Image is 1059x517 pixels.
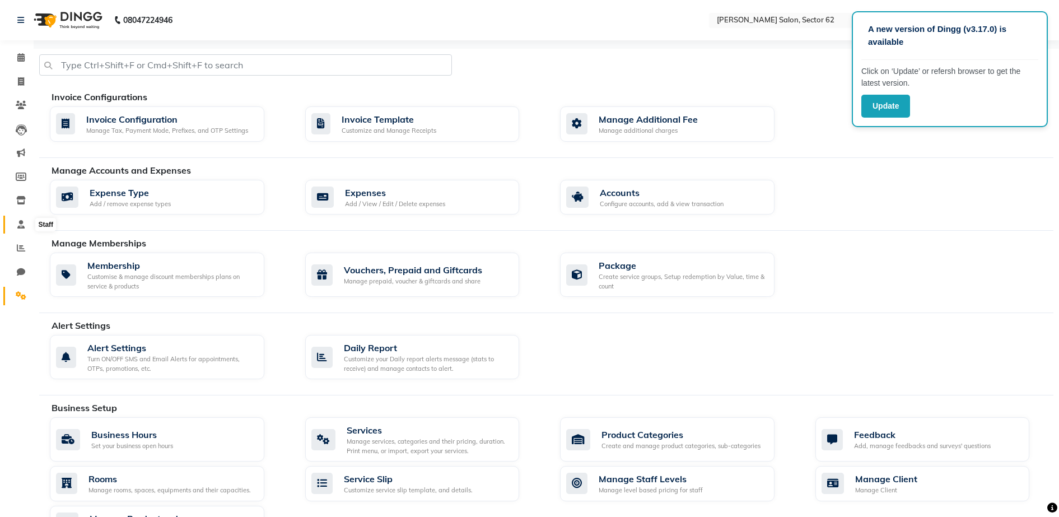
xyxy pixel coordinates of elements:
div: Manage Staff Levels [599,472,703,486]
div: Manage Tax, Payment Mode, Prefixes, and OTP Settings [86,126,248,136]
b: 08047224946 [123,4,172,36]
div: Staff [35,218,56,231]
a: Manage Additional FeeManage additional charges [560,106,799,142]
a: PackageCreate service groups, Setup redemption by Value, time & count [560,253,799,297]
div: Manage services, categories and their pricing, duration. Print menu, or import, export your servi... [347,437,511,455]
a: Daily ReportCustomize your Daily report alerts message (stats to receive) and manage contacts to ... [305,335,544,379]
div: Package [599,259,766,272]
div: Customize service slip template, and details. [344,486,473,495]
div: Product Categories [601,428,761,441]
div: Rooms [88,472,251,486]
img: logo [29,4,105,36]
div: Invoice Configuration [86,113,248,126]
a: Business HoursSet your business open hours [50,417,288,462]
a: Alert SettingsTurn ON/OFF SMS and Email Alerts for appointments, OTPs, promotions, etc. [50,335,288,379]
div: Manage Client [855,472,917,486]
div: Manage rooms, spaces, equipments and their capacities. [88,486,251,495]
div: Membership [87,259,255,272]
a: FeedbackAdd, manage feedbacks and surveys' questions [815,417,1054,462]
a: Product CategoriesCreate and manage product categories, sub-categories [560,417,799,462]
a: AccountsConfigure accounts, add & view transaction [560,180,799,215]
a: Service SlipCustomize service slip template, and details. [305,466,544,501]
div: Customize your Daily report alerts message (stats to receive) and manage contacts to alert. [344,355,511,373]
div: Business Hours [91,428,173,441]
a: ServicesManage services, categories and their pricing, duration. Print menu, or import, export yo... [305,417,544,462]
div: Set your business open hours [91,441,173,451]
p: A new version of Dingg (v3.17.0) is available [868,23,1032,48]
div: Manage level based pricing for staff [599,486,703,495]
p: Click on ‘Update’ or refersh browser to get the latest version. [861,66,1038,89]
div: Customise & manage discount memberships plans on service & products [87,272,255,291]
div: Invoice Template [342,113,436,126]
a: Invoice TemplateCustomize and Manage Receipts [305,106,544,142]
div: Services [347,423,511,437]
div: Manage prepaid, voucher & giftcards and share [344,277,482,286]
a: Expense TypeAdd / remove expense types [50,180,288,215]
a: ExpensesAdd / View / Edit / Delete expenses [305,180,544,215]
div: Turn ON/OFF SMS and Email Alerts for appointments, OTPs, promotions, etc. [87,355,255,373]
div: Create and manage product categories, sub-categories [601,441,761,451]
div: Manage Client [855,486,917,495]
a: Invoice ConfigurationManage Tax, Payment Mode, Prefixes, and OTP Settings [50,106,288,142]
div: Configure accounts, add & view transaction [600,199,724,209]
div: Vouchers, Prepaid and Giftcards [344,263,482,277]
div: Expenses [345,186,445,199]
div: Service Slip [344,472,473,486]
div: Alert Settings [87,341,255,355]
div: Daily Report [344,341,511,355]
a: MembershipCustomise & manage discount memberships plans on service & products [50,253,288,297]
div: Manage Additional Fee [599,113,698,126]
a: Manage Staff LevelsManage level based pricing for staff [560,466,799,501]
a: RoomsManage rooms, spaces, equipments and their capacities. [50,466,288,501]
div: Add / View / Edit / Delete expenses [345,199,445,209]
div: Expense Type [90,186,171,199]
div: Feedback [854,428,991,441]
div: Add / remove expense types [90,199,171,209]
div: Create service groups, Setup redemption by Value, time & count [599,272,766,291]
div: Add, manage feedbacks and surveys' questions [854,441,991,451]
div: Customize and Manage Receipts [342,126,436,136]
button: Update [861,95,910,118]
div: Accounts [600,186,724,199]
a: Vouchers, Prepaid and GiftcardsManage prepaid, voucher & giftcards and share [305,253,544,297]
a: Manage ClientManage Client [815,466,1054,501]
div: Manage additional charges [599,126,698,136]
input: Type Ctrl+Shift+F or Cmd+Shift+F to search [39,54,452,76]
